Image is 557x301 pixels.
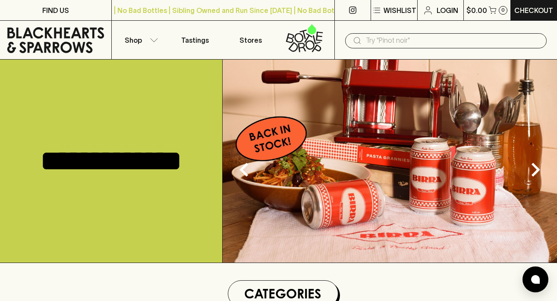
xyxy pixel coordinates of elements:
[181,35,209,45] p: Tastings
[437,5,458,16] p: Login
[531,275,540,284] img: bubble-icon
[501,8,505,13] p: 0
[514,5,553,16] p: Checkout
[223,60,557,263] img: optimise
[227,152,261,187] button: Previous
[384,5,416,16] p: Wishlist
[466,5,487,16] p: $0.00
[42,5,69,16] p: FIND US
[518,152,553,187] button: Next
[239,35,262,45] p: Stores
[366,34,540,48] input: Try "Pinot noir"
[112,21,167,59] button: Shop
[223,21,279,59] a: Stores
[167,21,223,59] a: Tastings
[125,35,142,45] p: Shop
